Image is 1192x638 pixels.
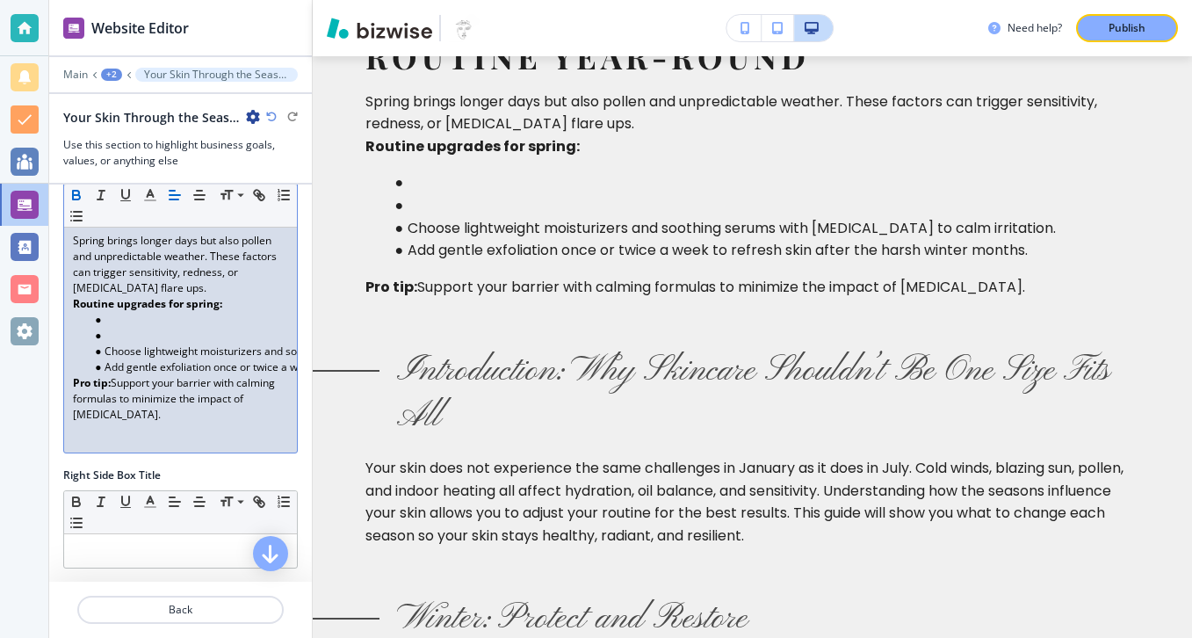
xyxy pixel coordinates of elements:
[365,91,1139,135] p: Spring brings longer days but also pollen and unpredictable weather. These factors can trigger se...
[63,468,161,483] h2: Right Side Box Title
[73,375,288,423] p: Support your barrier with calming formulas to minimize the impact of [MEDICAL_DATA].
[327,18,432,39] img: Bizwise Logo
[73,296,222,311] strong: Routine upgrades for spring:
[365,457,1139,547] p: Your skin does not experience the same challenges in January as it does in July. Cold winds, blaz...
[365,277,417,297] strong: Pro tip:
[73,233,288,296] p: Spring brings longer days but also pollen and unpredictable weather. These factors can trigger se...
[448,14,480,42] img: Your Logo
[73,375,111,390] strong: Pro tip:
[89,344,288,359] li: Choose lightweight moisturizers and soothing serums with [MEDICAL_DATA] to calm irritation.
[365,276,1139,299] p: Support your barrier with calming formulas to minimize the impact of [MEDICAL_DATA].
[1076,14,1178,42] button: Publish
[397,348,1139,439] p: Introduction: Why Skincare Shouldn’t Be One Size Fits All
[89,359,288,375] li: Add gentle exfoliation once or twice a week to refresh skin after the harsh winter months.
[144,69,289,81] p: Your Skin Through the Seasons: How to Adjust Your Skincare Routine Year-Round
[386,240,1139,263] li: Add gentle exfoliation once or twice a week to refresh skin after the harsh winter months.
[77,596,284,624] button: Back
[63,18,84,39] img: editor icon
[1109,20,1145,36] p: Publish
[386,217,1139,240] li: Choose lightweight moisturizers and soothing serums with [MEDICAL_DATA] to calm irritation.
[63,137,298,169] h3: Use this section to highlight business goals, values, or anything else
[1008,20,1062,36] h3: Need help?
[63,108,239,127] h2: Your Skin Through the Seasons: How to Adjust Your Skincare Routine Year-Round
[101,69,122,81] button: +2
[63,69,88,81] button: Main
[91,18,189,39] h2: Website Editor
[79,602,282,618] p: Back
[135,68,298,82] button: Your Skin Through the Seasons: How to Adjust Your Skincare Routine Year-Round
[365,136,580,156] strong: Routine upgrades for spring:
